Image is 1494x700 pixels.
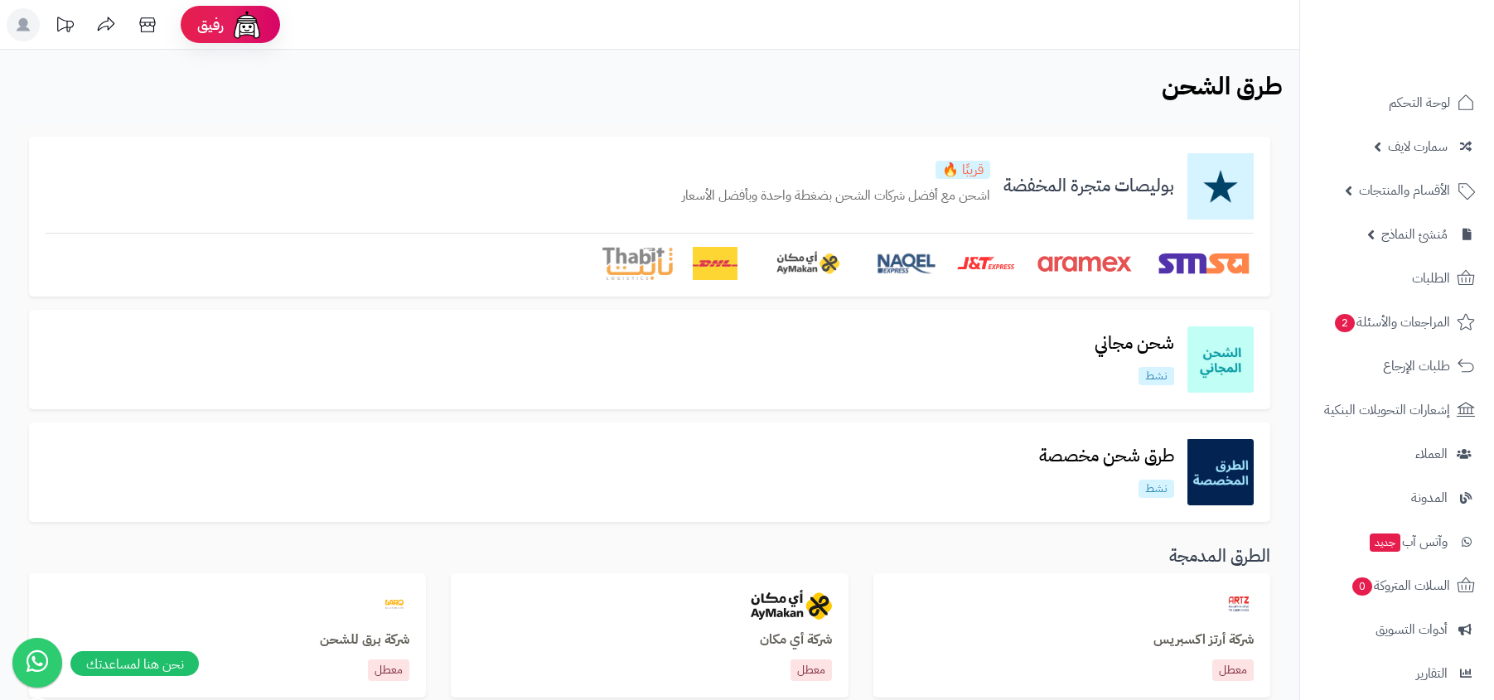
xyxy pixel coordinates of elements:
img: Aramex [1035,247,1134,280]
a: التقارير [1310,654,1484,693]
h3: شحن مجاني [1081,334,1187,353]
a: المدونة [1310,478,1484,518]
h3: شركة برق للشحن [46,633,409,648]
span: السلات المتروكة [1351,574,1450,597]
span: 0 [1352,577,1372,596]
img: artzexpress [1224,590,1254,620]
span: المدونة [1411,486,1448,509]
img: barq [380,590,409,620]
span: وآتس آب [1368,530,1448,553]
a: الطلبات [1310,258,1484,298]
img: AyMakan [757,247,857,280]
span: طلبات الإرجاع [1383,355,1450,378]
a: تحديثات المنصة [44,8,85,46]
span: سمارت لايف [1388,135,1448,158]
p: معطل [1212,659,1254,681]
span: الطلبات [1412,267,1450,290]
img: J&T Express [956,247,1015,280]
p: اشحن مع أفضل شركات الشحن بضغطة واحدة وبأفضل الأسعار [682,186,990,205]
a: أدوات التسويق [1310,610,1484,649]
span: المراجعات والأسئلة [1333,311,1450,334]
a: العملاء [1310,434,1484,474]
span: إشعارات التحويلات البنكية [1324,398,1450,422]
a: شحن مجانينشط [1081,334,1187,384]
img: SMSA [1154,247,1254,280]
img: Naqel [877,247,936,280]
span: 2 [1335,314,1355,332]
h3: طرق شحن مخصصة [1026,447,1187,466]
span: أدوات التسويق [1376,618,1448,641]
span: جديد [1370,533,1400,552]
a: إشعارات التحويلات البنكية [1310,390,1484,430]
span: الأقسام والمنتجات [1359,179,1450,202]
img: DHL [693,247,737,280]
span: لوحة التحكم [1389,91,1450,114]
img: ai-face.png [230,8,264,41]
b: طرق الشحن [1162,67,1283,104]
p: قريبًا 🔥 [936,161,990,179]
a: السلات المتروكة0 [1310,566,1484,606]
a: aymakanشركة أي مكانمعطل [451,573,848,698]
p: معطل [368,659,409,681]
p: نشط [1139,480,1174,498]
img: logo-2.png [1381,41,1478,76]
h3: بوليصات متجرة المخفضة [990,176,1187,196]
a: طلبات الإرجاع [1310,346,1484,386]
h3: شركة أرتز اكسبريس [890,633,1254,648]
a: طرق شحن مخصصةنشط [1026,447,1187,497]
h3: شركة أي مكان [467,633,831,648]
span: العملاء [1415,442,1448,466]
img: aymakan [751,590,832,620]
p: نشط [1139,367,1174,385]
span: التقارير [1416,662,1448,685]
a: وآتس آبجديد [1310,522,1484,562]
a: artzexpressشركة أرتز اكسبريسمعطل [873,573,1270,698]
span: رفيق [197,15,224,35]
a: barqشركة برق للشحنمعطل [29,573,426,698]
a: المراجعات والأسئلة2 [1310,302,1484,342]
span: مُنشئ النماذج [1381,223,1448,246]
h3: الطرق المدمجة [29,547,1270,566]
p: معطل [791,659,832,681]
img: Thabit [602,247,673,280]
a: لوحة التحكم [1310,83,1484,123]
